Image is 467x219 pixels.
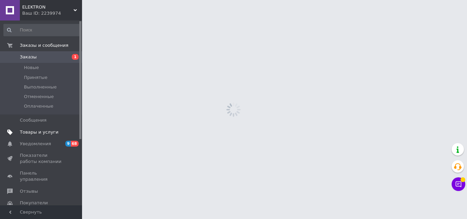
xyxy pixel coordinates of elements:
[71,141,79,147] span: 68
[22,4,74,10] span: ELEKTRON
[22,10,82,16] div: Ваш ID: 2239974
[24,65,39,71] span: Новые
[20,42,68,49] span: Заказы и сообщения
[65,141,71,147] span: 9
[20,200,48,206] span: Покупатели
[24,94,54,100] span: Отмененные
[20,141,51,147] span: Уведомления
[20,117,46,123] span: Сообщения
[72,54,79,60] span: 1
[20,170,63,182] span: Панель управления
[20,152,63,165] span: Показатели работы компании
[452,177,465,191] button: Чат с покупателем
[20,54,37,60] span: Заказы
[20,129,58,135] span: Товары и услуги
[20,188,38,194] span: Отзывы
[24,84,57,90] span: Выполненные
[24,103,53,109] span: Оплаченные
[3,24,81,36] input: Поиск
[24,74,48,81] span: Принятые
